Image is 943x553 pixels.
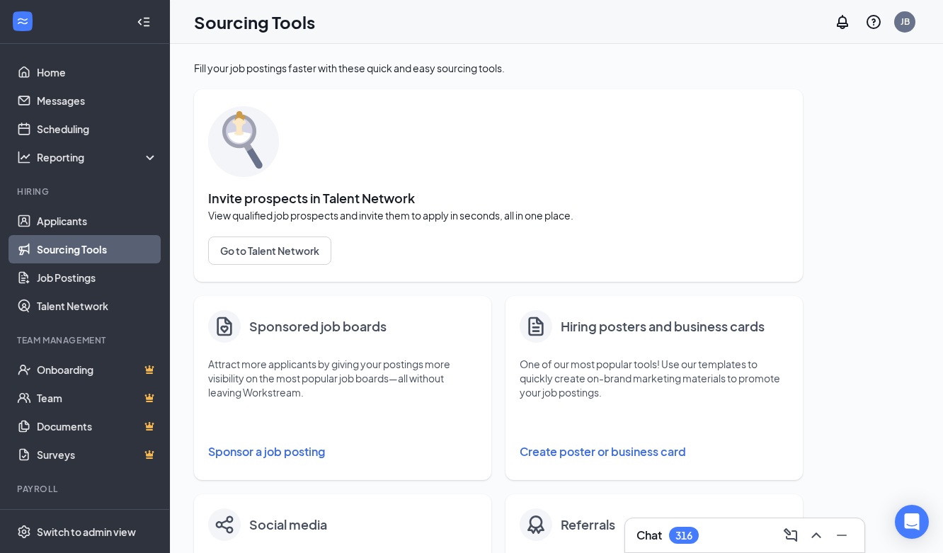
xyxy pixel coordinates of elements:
svg: QuestionInfo [865,13,882,30]
svg: WorkstreamLogo [16,14,30,28]
svg: Minimize [833,527,850,544]
button: ComposeMessage [779,524,802,547]
div: JB [901,16,910,28]
a: DocumentsCrown [37,412,158,440]
button: Minimize [830,524,853,547]
div: Reporting [37,150,159,164]
div: Switch to admin view [37,525,136,539]
img: sourcing-tools [208,106,279,177]
div: Team Management [17,334,155,346]
h4: Hiring posters and business cards [561,317,765,336]
a: SurveysCrown [37,440,158,469]
a: PayrollCrown [37,504,158,532]
h4: Sponsored job boards [249,317,387,336]
button: Sponsor a job posting [208,438,477,466]
img: badge [525,513,547,536]
svg: Settings [17,525,31,539]
button: Create poster or business card [520,438,789,466]
svg: Collapse [137,15,151,29]
svg: ComposeMessage [782,527,799,544]
a: OnboardingCrown [37,355,158,384]
p: One of our most popular tools! Use our templates to quickly create on-brand marketing materials t... [520,357,789,399]
a: Go to Talent Network [208,236,789,265]
a: Home [37,58,158,86]
a: Applicants [37,207,158,235]
a: Sourcing Tools [37,235,158,263]
svg: Analysis [17,150,31,164]
a: TeamCrown [37,384,158,412]
svg: Document [525,314,547,338]
img: clipboard [213,315,236,338]
a: Messages [37,86,158,115]
div: 316 [675,530,692,542]
span: Invite prospects in Talent Network [208,191,789,205]
img: share [215,515,234,534]
button: ChevronUp [805,524,828,547]
p: Attract more applicants by giving your postings more visibility on the most popular job boards—al... [208,357,477,399]
button: Go to Talent Network [208,236,331,265]
div: Open Intercom Messenger [895,505,929,539]
a: Job Postings [37,263,158,292]
div: Hiring [17,186,155,198]
div: Payroll [17,483,155,495]
a: Talent Network [37,292,158,320]
svg: ChevronUp [808,527,825,544]
h1: Sourcing Tools [194,10,315,34]
h3: Chat [636,528,662,543]
h4: Referrals [561,515,615,535]
div: Fill your job postings faster with these quick and easy sourcing tools. [194,61,803,75]
span: View qualified job prospects and invite them to apply in seconds, all in one place. [208,208,789,222]
h4: Social media [249,515,327,535]
svg: Notifications [834,13,851,30]
a: Scheduling [37,115,158,143]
